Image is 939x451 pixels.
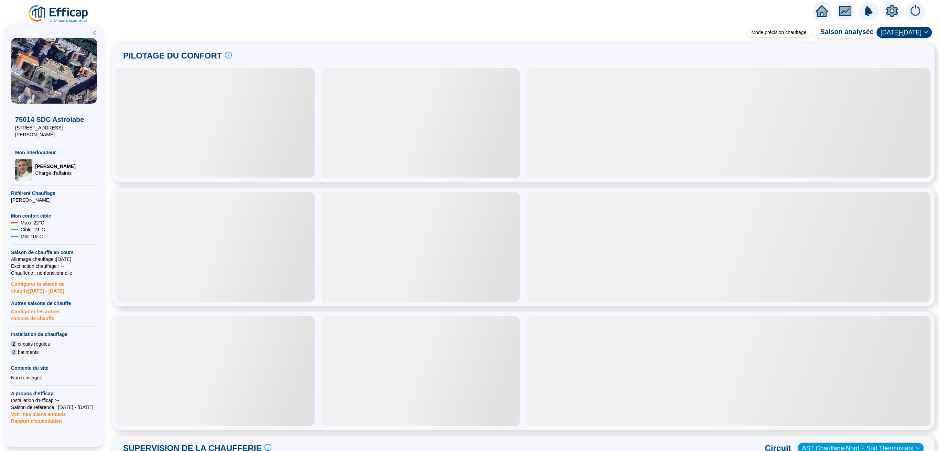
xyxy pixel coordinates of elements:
[11,212,97,219] span: Mon confort cible
[18,349,39,356] span: batiments
[881,27,928,38] span: 2024-2025
[35,163,75,170] span: [PERSON_NAME]
[123,50,222,61] span: PILOTAGE DU CONFORT
[11,331,97,338] span: Installation de chauffage
[11,397,97,404] span: Installation d'Efficap : --
[816,5,828,17] span: home
[11,256,97,263] span: Allumage chauffage : [DATE]
[906,1,925,21] img: alerts
[11,190,97,197] span: Référent Chauffage
[11,340,17,347] span: 2
[21,233,43,240] span: Mini : 19 °C
[747,28,811,37] div: Mode précision chauffage
[225,52,232,59] span: info-circle
[11,270,97,276] span: Chaufferie : non fonctionnelle
[11,263,97,270] span: Exctinction chauffage : --
[11,418,97,424] span: Rapport d'exploitation
[92,30,97,35] span: double-left
[15,149,93,156] span: Mon interlocuteur
[35,170,75,177] span: Chargé d'affaires
[813,27,874,38] span: Saison analysée
[11,404,97,411] span: Saison de référence : [DATE] - [DATE]
[15,159,32,181] img: Chargé d'affaires
[18,340,50,347] span: circuits régulés
[11,407,66,417] span: Voir mes bilans annuels
[11,374,97,381] div: Non renseigné
[916,446,920,450] span: down
[265,444,271,451] span: info-circle
[839,5,852,17] span: fund
[21,226,45,233] span: Cible : 21 °C
[11,349,17,356] span: 2
[11,365,97,371] span: Contexte du site
[11,390,97,397] span: A propos d'Efficap
[11,249,97,256] span: Saison de chauffe en cours
[21,219,44,226] span: Maxi : 22 °C
[28,4,90,23] img: efficap energie logo
[886,5,898,17] span: setting
[11,307,97,322] span: Configurer les autres saisons de chauffe
[924,30,928,34] span: down
[859,1,878,21] img: alerts
[11,300,97,307] span: Autres saisons de chauffe
[15,124,93,138] span: [STREET_ADDRESS][PERSON_NAME]
[11,197,97,203] span: [PERSON_NAME]
[15,115,93,124] span: 75014 SDC Astrolabe
[11,276,97,294] span: Configurer la saison de chauffe [DATE] - [DATE]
